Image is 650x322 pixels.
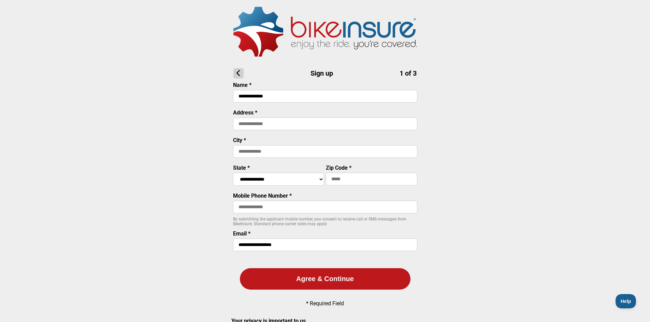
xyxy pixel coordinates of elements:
[616,294,636,308] iframe: Toggle Customer Support
[233,217,417,226] p: By submitting the applicant mobile number, you consent to receive call or SMS messages from BikeI...
[233,165,250,171] label: State *
[233,82,251,88] label: Name *
[400,69,417,77] span: 1 of 3
[233,230,250,237] label: Email *
[233,109,257,116] label: Address *
[233,68,417,78] h1: Sign up
[240,268,410,290] button: Agree & Continue
[326,165,351,171] label: Zip Code *
[233,137,246,143] label: City *
[233,193,292,199] label: Mobile Phone Number *
[306,300,344,307] p: * Required Field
